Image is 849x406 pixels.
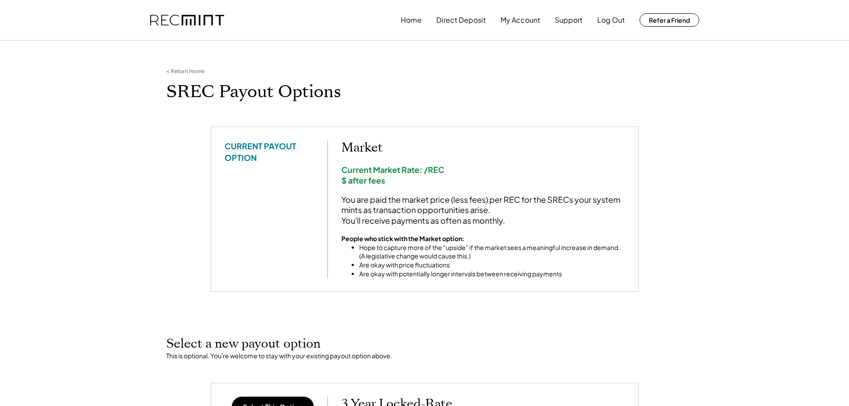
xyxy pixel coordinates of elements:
[597,11,625,29] button: Log Out
[640,13,699,27] button: Refer a Friend
[500,11,540,29] button: My Account
[166,336,683,352] h2: Select a new payout option
[401,11,422,29] button: Home
[166,352,683,361] div: This is optional. You're welcome to stay with your existing payout option above.
[341,234,464,242] strong: People who stick with the Market option:
[359,243,625,261] li: Hope to capture more of the “upside” if the market sees a meaningful increase in demand. (A legis...
[341,164,625,185] div: Current Market Rate: /REC $ after fees
[150,15,224,26] img: recmint-logotype%403x.png
[166,68,205,75] div: < Return Home
[359,261,625,270] li: Are okay with price fluctuations
[359,270,625,279] li: Are okay with potentially longer intervals between receiving payments
[225,140,314,163] div: CURRENT PAYOUT OPTION
[166,82,683,103] h1: SREC Payout Options
[555,11,582,29] button: Support
[436,11,486,29] button: Direct Deposit
[341,140,625,156] h2: Market
[341,194,625,226] div: You are paid the market price (less fees) per REC for the SRECs your system mints as transaction ...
